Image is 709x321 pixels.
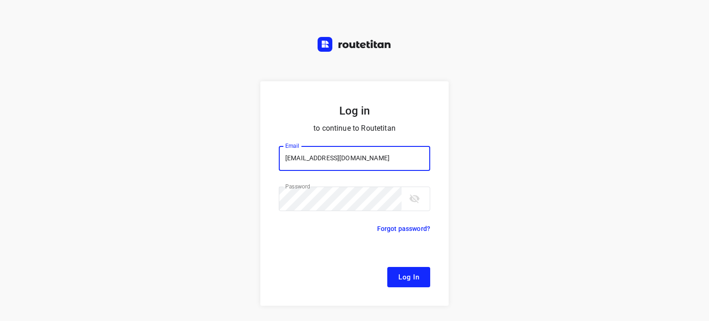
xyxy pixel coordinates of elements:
button: toggle password visibility [405,189,424,208]
span: Log In [398,271,419,283]
button: Log In [387,267,430,287]
p: to continue to Routetitan [279,122,430,135]
img: Routetitan [318,37,391,52]
p: Forgot password? [377,223,430,234]
h5: Log in [279,103,430,118]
